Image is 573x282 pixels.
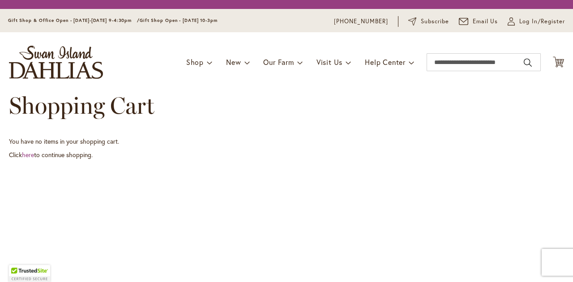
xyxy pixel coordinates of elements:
p: You have no items in your shopping cart. [9,137,564,146]
iframe: Launch Accessibility Center [7,250,32,275]
a: store logo [9,46,103,79]
a: [PHONE_NUMBER] [334,17,388,26]
a: Log In/Register [508,17,565,26]
p: Click to continue shopping. [9,150,564,159]
a: Email Us [459,17,498,26]
span: Our Farm [263,57,294,67]
a: Subscribe [408,17,449,26]
span: Gift Shop Open - [DATE] 10-3pm [140,17,218,23]
span: Shopping Cart [9,91,154,120]
span: Help Center [365,57,406,67]
button: Search [524,56,532,70]
span: Subscribe [421,17,449,26]
span: Email Us [473,17,498,26]
span: Gift Shop & Office Open - [DATE]-[DATE] 9-4:30pm / [8,17,140,23]
span: New [226,57,241,67]
span: Log In/Register [519,17,565,26]
a: here [22,150,34,159]
span: Shop [186,57,204,67]
span: Visit Us [316,57,342,67]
